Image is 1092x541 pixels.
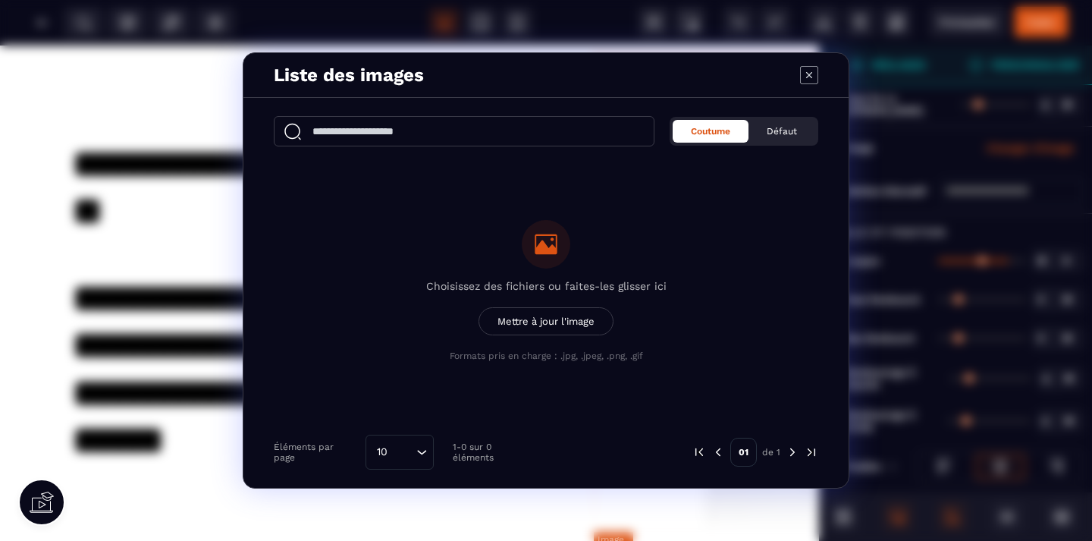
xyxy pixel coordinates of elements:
[786,445,799,459] img: SUIVANT
[711,445,725,459] img: Précédent
[393,444,413,461] input: Recherche d'option
[450,351,643,361] p: Formats pris en charge : .jpg, .jpeg, .png, .gif
[372,444,393,461] span: 10
[730,438,757,467] p: 01
[762,446,780,458] p: de 1
[594,11,973,486] img: 4590b4ef9096d7aee452c32234ac9a0e_img.png
[426,280,667,292] p: Choisissez des fichiers ou faites-les glisser ici
[479,307,613,335] span: Mettre à jour l'image
[453,442,535,463] p: 1-0 sur 0 éléments
[767,126,797,137] span: Défaut
[805,445,818,459] img: SUIVANT
[274,64,424,86] h4: Liste des images
[692,445,706,459] img: Précédent
[366,435,434,470] div: Recherche d'option
[274,442,358,463] p: Éléments par page
[691,126,730,137] span: Coutume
